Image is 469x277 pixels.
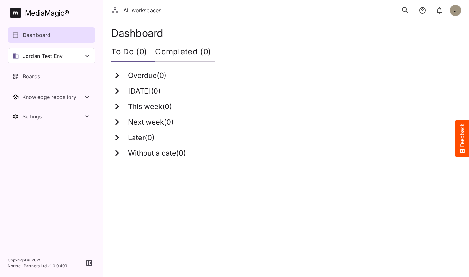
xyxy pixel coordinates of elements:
[128,149,186,158] h3: Without a date ( 0 )
[8,109,95,124] button: Toggle Settings
[455,120,469,157] button: Feedback
[128,118,174,127] h3: Next week ( 0 )
[8,27,95,43] a: Dashboard
[25,8,69,18] div: MediaMagic ®
[111,27,461,39] h1: Dashboard
[155,43,215,62] div: Completed (0)
[128,72,166,80] h3: Overdue ( 0 )
[8,89,95,105] nav: Knowledge repository
[8,69,95,84] a: Boards
[111,43,155,62] div: To Do (0)
[23,72,40,80] p: Boards
[450,5,461,16] div: J
[8,257,67,263] p: Copyright © 2025
[23,52,63,60] p: Jordan Test Env
[128,134,155,142] h3: Later ( 0 )
[128,87,161,95] h3: [DATE] ( 0 )
[399,4,412,17] button: search
[23,31,50,39] p: Dashboard
[22,94,83,100] div: Knowledge repository
[8,89,95,105] button: Toggle Knowledge repository
[22,113,83,120] div: Settings
[8,109,95,124] nav: Settings
[416,4,429,17] button: notifications
[10,8,95,18] a: MediaMagic®
[128,103,172,111] h3: This week ( 0 )
[433,4,446,17] button: notifications
[8,263,67,269] p: Northell Partners Ltd v 1.0.0.499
